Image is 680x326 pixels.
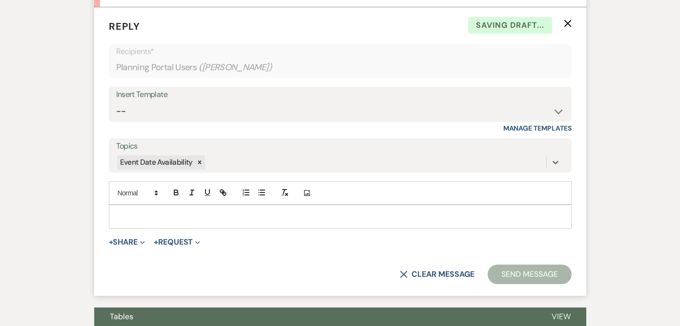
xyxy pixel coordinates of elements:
[94,307,536,326] button: Tables
[154,238,158,246] span: +
[109,20,140,33] span: Reply
[109,238,145,246] button: Share
[400,270,474,278] button: Clear message
[154,238,200,246] button: Request
[116,45,564,58] p: Recipients*
[117,155,194,170] div: Event Date Availability
[503,124,572,133] a: Manage Templates
[109,238,113,246] span: +
[468,17,552,34] span: Saving draft...
[536,307,586,326] button: View
[199,61,272,74] span: ( [PERSON_NAME] )
[116,139,564,153] label: Topics
[110,311,133,322] span: Tables
[552,311,571,322] span: View
[116,88,564,102] div: Insert Template
[116,58,564,77] div: Planning Portal Users
[488,265,571,284] button: Send Message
